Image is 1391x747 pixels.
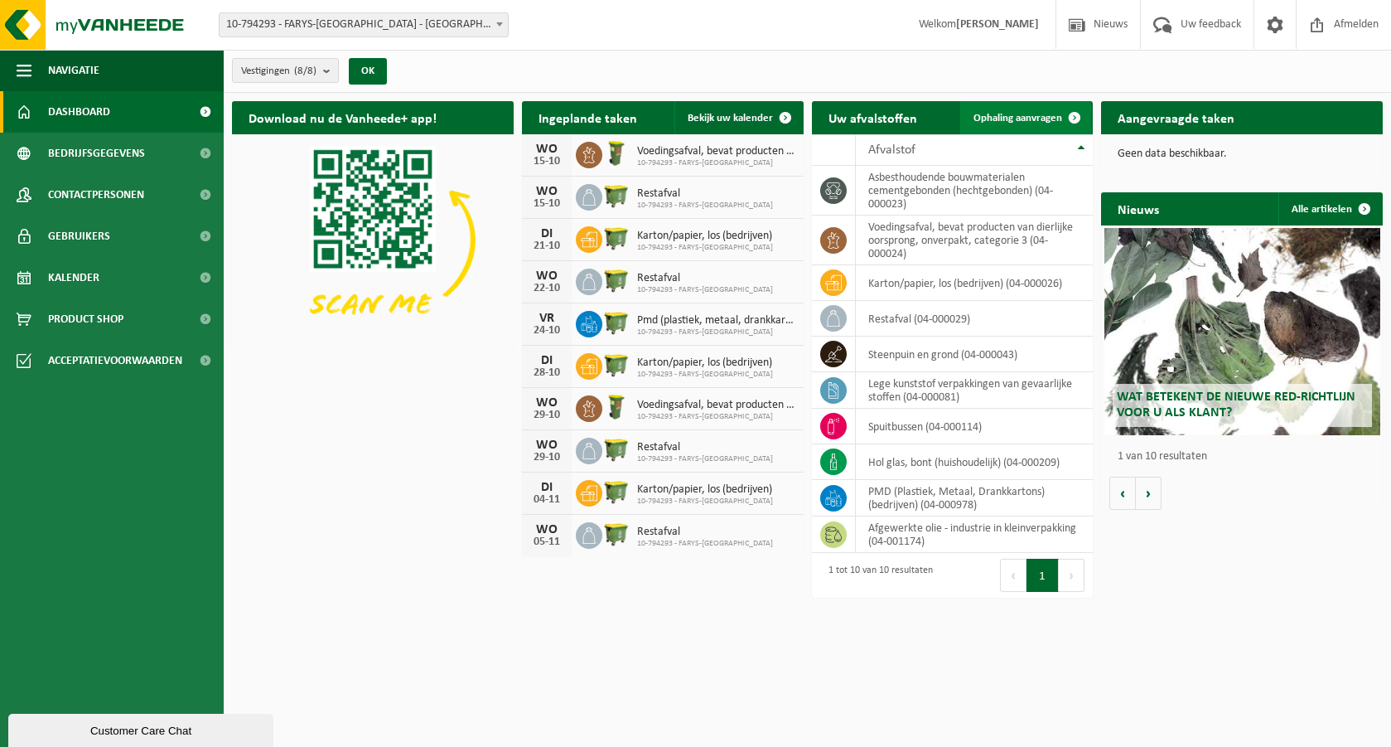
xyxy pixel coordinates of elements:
[637,539,773,549] span: 10-794293 - FARYS-[GEOGRAPHIC_DATA]
[602,266,630,294] img: WB-1100-HPE-GN-50
[241,59,316,84] span: Vestigingen
[637,412,795,422] span: 10-794293 - FARYS-[GEOGRAPHIC_DATA]
[530,143,563,156] div: WO
[602,478,630,506] img: WB-1100-HPE-GN-50
[522,101,654,133] h2: Ingeplande taken
[530,198,563,210] div: 15-10
[1059,559,1084,592] button: Next
[637,497,773,507] span: 10-794293 - FARYS-[GEOGRAPHIC_DATA]
[232,58,339,83] button: Vestigingen(8/8)
[1109,477,1136,510] button: Vorige
[637,201,773,211] span: 10-794293 - FARYS-[GEOGRAPHIC_DATA]
[530,452,563,463] div: 29-10
[856,372,1094,409] td: lege kunststof verpakkingen van gevaarlijke stoffen (04-000081)
[1117,390,1355,420] span: Wat betekent de nieuwe RED-richtlijn voor u als klant?
[960,101,1091,134] a: Ophaling aanvragen
[530,269,563,283] div: WO
[530,354,563,367] div: DI
[48,91,110,133] span: Dashboard
[48,174,144,216] span: Contactpersonen
[602,520,630,548] img: WB-1100-HPE-GN-50
[48,298,123,340] span: Product Shop
[48,216,110,257] span: Gebruikers
[530,536,563,548] div: 05-11
[48,50,99,91] span: Navigatie
[856,265,1094,301] td: karton/papier, los (bedrijven) (04-000026)
[530,240,563,252] div: 21-10
[530,156,563,167] div: 15-10
[294,65,316,76] count: (8/8)
[637,145,795,158] span: Voedingsafval, bevat producten van dierlijke oorsprong, onverpakt, categorie 3
[1000,559,1026,592] button: Previous
[856,337,1094,372] td: steenpuin en grond (04-000043)
[856,517,1094,553] td: afgewerkte olie - industrie in kleinverpakking (04-001174)
[1101,192,1176,225] h2: Nieuws
[530,227,563,240] div: DI
[232,134,514,346] img: Download de VHEPlus App
[956,18,1039,31] strong: [PERSON_NAME]
[637,285,773,295] span: 10-794293 - FARYS-[GEOGRAPHIC_DATA]
[219,12,509,37] span: 10-794293 - FARYS-ASSE - ASSE
[530,396,563,410] div: WO
[868,143,915,157] span: Afvalstof
[637,327,795,337] span: 10-794293 - FARYS-[GEOGRAPHIC_DATA]
[856,301,1094,337] td: restafval (04-000029)
[637,441,773,454] span: Restafval
[637,187,773,201] span: Restafval
[1136,477,1162,510] button: Volgende
[530,185,563,198] div: WO
[1118,148,1366,160] p: Geen data beschikbaar.
[1278,192,1381,226] a: Alle artikelen
[637,314,795,327] span: Pmd (plastiek, metaal, drankkartons) (bedrijven)
[856,409,1094,444] td: spuitbussen (04-000114)
[220,13,508,36] span: 10-794293 - FARYS-ASSE - ASSE
[820,557,933,594] div: 1 tot 10 van 10 resultaten
[349,58,387,85] button: OK
[637,230,773,243] span: Karton/papier, los (bedrijven)
[674,101,802,134] a: Bekijk uw kalender
[602,393,630,421] img: WB-0060-HPE-GN-50
[856,480,1094,517] td: PMD (Plastiek, Metaal, Drankkartons) (bedrijven) (04-000978)
[602,224,630,252] img: WB-1100-HPE-GN-50
[530,312,563,325] div: VR
[602,308,630,337] img: WB-1100-HPE-GN-50
[637,158,795,168] span: 10-794293 - FARYS-[GEOGRAPHIC_DATA]
[1104,228,1380,435] a: Wat betekent de nieuwe RED-richtlijn voor u als klant?
[8,711,277,747] iframe: chat widget
[856,444,1094,480] td: hol glas, bont (huishoudelijk) (04-000209)
[812,101,934,133] h2: Uw afvalstoffen
[232,101,453,133] h2: Download nu de Vanheede+ app!
[637,243,773,253] span: 10-794293 - FARYS-[GEOGRAPHIC_DATA]
[530,325,563,337] div: 24-10
[602,182,630,210] img: WB-1100-HPE-GN-50
[856,166,1094,216] td: asbesthoudende bouwmaterialen cementgebonden (hechtgebonden) (04-000023)
[602,435,630,463] img: WB-1100-HPE-GN-50
[1101,101,1251,133] h2: Aangevraagde taken
[602,351,630,379] img: WB-1100-HPE-GN-50
[530,523,563,536] div: WO
[637,370,773,380] span: 10-794293 - FARYS-[GEOGRAPHIC_DATA]
[530,494,563,506] div: 04-11
[48,257,99,298] span: Kalender
[637,272,773,285] span: Restafval
[688,113,773,124] span: Bekijk uw kalender
[637,399,795,412] span: Voedingsafval, bevat producten van dierlijke oorsprong, onverpakt, categorie 3
[602,139,630,167] img: WB-0060-HPE-GN-50
[530,367,563,379] div: 28-10
[637,454,773,464] span: 10-794293 - FARYS-[GEOGRAPHIC_DATA]
[48,340,182,381] span: Acceptatievoorwaarden
[856,216,1094,265] td: voedingsafval, bevat producten van dierlijke oorsprong, onverpakt, categorie 3 (04-000024)
[530,410,563,421] div: 29-10
[530,439,563,452] div: WO
[1118,451,1374,463] p: 1 van 10 resultaten
[530,481,563,494] div: DI
[973,113,1062,124] span: Ophaling aanvragen
[637,483,773,497] span: Karton/papier, los (bedrijven)
[48,133,145,174] span: Bedrijfsgegevens
[637,526,773,539] span: Restafval
[1026,559,1059,592] button: 1
[637,357,773,370] span: Karton/papier, los (bedrijven)
[530,283,563,294] div: 22-10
